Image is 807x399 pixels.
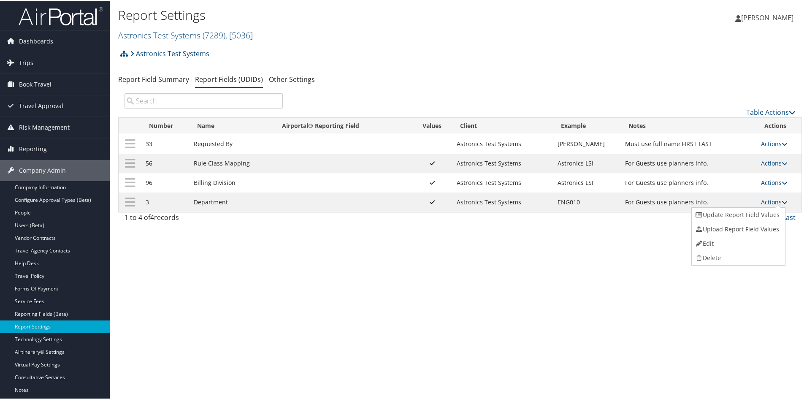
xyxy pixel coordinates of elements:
[761,197,788,205] a: Actions
[190,172,274,192] td: Billing Division
[190,117,274,133] th: Name
[412,117,453,133] th: Values
[621,133,757,153] td: Must use full name FIRST LAST
[735,4,802,30] a: [PERSON_NAME]
[761,178,788,186] a: Actions
[452,133,553,153] td: Astronics Test Systems
[125,212,283,226] div: 1 to 4 of records
[141,172,189,192] td: 96
[761,158,788,166] a: Actions
[141,133,189,153] td: 33
[19,138,47,159] span: Reporting
[130,44,209,61] a: Astronics Test Systems
[19,73,51,94] span: Book Travel
[190,192,274,211] td: Department
[125,92,283,108] input: Search
[195,74,263,83] a: Report Fields (UDIDs)
[692,207,783,221] a: Update Report Field Values
[269,74,315,83] a: Other Settings
[452,192,553,211] td: Astronics Test Systems
[621,117,757,133] th: Notes
[19,52,33,73] span: Trips
[190,153,274,172] td: Rule Class Mapping
[692,236,783,250] a: Edit
[746,107,796,116] a: Table Actions
[141,192,189,211] td: 3
[141,153,189,172] td: 56
[553,133,620,153] td: [PERSON_NAME]
[553,192,620,211] td: ENG010
[119,117,141,133] th: : activate to sort column descending
[19,159,66,180] span: Company Admin
[19,116,70,137] span: Risk Management
[553,117,620,133] th: Example
[692,221,783,236] a: Upload Report Field Values
[225,29,253,40] span: , [ 5036 ]
[203,29,225,40] span: ( 7289 )
[452,117,553,133] th: Client
[141,117,189,133] th: Number
[761,139,788,147] a: Actions
[118,74,189,83] a: Report Field Summary
[741,12,793,22] span: [PERSON_NAME]
[621,153,757,172] td: For Guests use planners info.
[190,133,274,153] td: Requested By
[118,5,574,23] h1: Report Settings
[274,117,412,133] th: Airportal&reg; Reporting Field
[621,192,757,211] td: For Guests use planners info.
[757,117,802,133] th: Actions
[19,30,53,51] span: Dashboards
[19,95,63,116] span: Travel Approval
[553,153,620,172] td: Astronics LSI
[783,212,796,221] a: Last
[553,172,620,192] td: Astronics LSI
[692,250,783,264] a: Delete
[452,172,553,192] td: Astronics Test Systems
[19,5,103,25] img: airportal-logo.png
[118,29,253,40] a: Astronics Test Systems
[452,153,553,172] td: Astronics Test Systems
[621,172,757,192] td: For Guests use planners info.
[150,212,154,221] span: 4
